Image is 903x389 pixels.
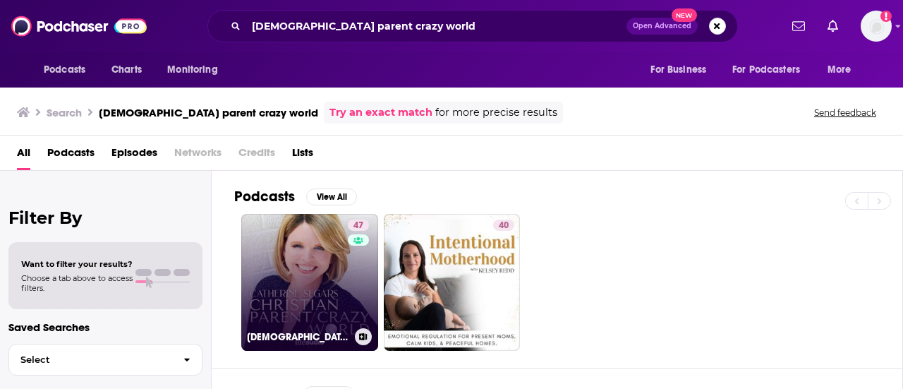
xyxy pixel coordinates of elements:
[348,220,369,231] a: 47
[8,344,202,376] button: Select
[21,259,133,269] span: Want to filter your results?
[626,18,698,35] button: Open AdvancedNew
[167,60,217,80] span: Monitoring
[306,188,357,205] button: View All
[174,141,222,170] span: Networks
[111,60,142,80] span: Charts
[723,56,820,83] button: open menu
[8,208,202,228] h2: Filter By
[247,331,349,343] h3: [DEMOGRAPHIC_DATA][PERSON_NAME], Crazy World
[828,60,852,80] span: More
[47,106,82,119] h3: Search
[207,10,738,42] div: Search podcasts, credits, & more...
[157,56,236,83] button: open menu
[880,11,892,22] svg: Add a profile image
[9,355,172,364] span: Select
[21,273,133,293] span: Choose a tab above to access filters.
[102,56,150,83] a: Charts
[732,60,800,80] span: For Podcasters
[11,13,147,40] img: Podchaser - Follow, Share and Rate Podcasts
[241,214,378,351] a: 47[DEMOGRAPHIC_DATA][PERSON_NAME], Crazy World
[499,219,509,233] span: 40
[17,141,30,170] a: All
[672,8,697,22] span: New
[435,104,557,121] span: for more precise results
[234,188,295,205] h2: Podcasts
[99,106,318,119] h3: [DEMOGRAPHIC_DATA] parent crazy world
[861,11,892,42] button: Show profile menu
[787,14,811,38] a: Show notifications dropdown
[650,60,706,80] span: For Business
[641,56,724,83] button: open menu
[822,14,844,38] a: Show notifications dropdown
[8,321,202,334] p: Saved Searches
[810,107,880,119] button: Send feedback
[246,15,626,37] input: Search podcasts, credits, & more...
[384,214,521,351] a: 40
[861,11,892,42] span: Logged in as WPubPR1
[633,23,691,30] span: Open Advanced
[111,141,157,170] a: Episodes
[861,11,892,42] img: User Profile
[329,104,432,121] a: Try an exact match
[44,60,85,80] span: Podcasts
[353,219,363,233] span: 47
[47,141,95,170] a: Podcasts
[234,188,357,205] a: PodcastsView All
[238,141,275,170] span: Credits
[34,56,104,83] button: open menu
[493,220,514,231] a: 40
[818,56,869,83] button: open menu
[292,141,313,170] a: Lists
